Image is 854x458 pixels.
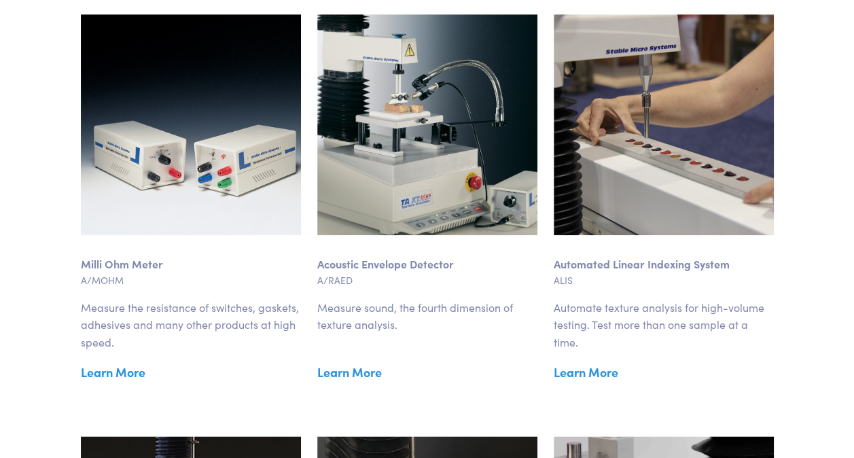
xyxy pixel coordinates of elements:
[317,272,537,287] p: A/RAED
[554,362,774,383] a: Learn More
[317,235,537,273] p: Acoustic Envelope Detector
[81,272,301,287] p: A/MOHM
[81,299,301,351] p: Measure the resistance of switches, gaskets, adhesives and many other products at high speed.
[81,362,301,383] a: Learn More
[317,14,537,235] img: hardware-acoustic-envelope-detector.jpg
[554,272,774,287] p: ALIS
[554,299,774,351] p: Automate texture analysis for high-volume testing. Test more than one sample at a time.
[554,14,774,235] img: hardware-alis-ift-2016.jpg
[317,299,537,334] p: Measure sound, the fourth dimension of texture analysis.
[81,14,301,235] img: hardware-resistance-converter-unit.jpg
[317,362,537,383] a: Learn More
[81,235,301,273] p: Milli Ohm Meter
[554,235,774,273] p: Automated Linear Indexing System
